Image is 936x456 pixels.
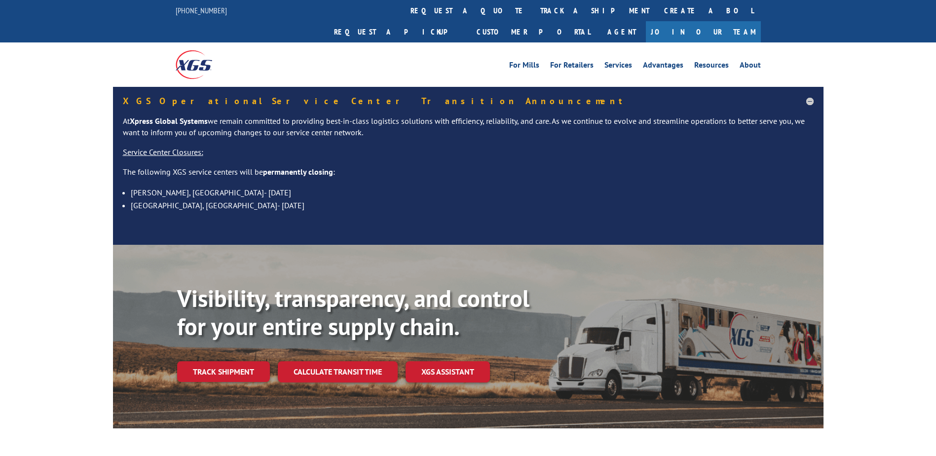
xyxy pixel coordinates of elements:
u: Service Center Closures: [123,147,203,157]
a: Agent [598,21,646,42]
a: For Retailers [550,61,594,72]
b: Visibility, transparency, and control for your entire supply chain. [177,283,529,342]
a: Customer Portal [469,21,598,42]
p: The following XGS service centers will be : [123,166,814,186]
strong: permanently closing [263,167,333,177]
a: Services [604,61,632,72]
a: Calculate transit time [278,361,398,382]
li: [PERSON_NAME], [GEOGRAPHIC_DATA]- [DATE] [131,186,814,199]
a: Resources [694,61,729,72]
a: Track shipment [177,361,270,382]
strong: Xpress Global Systems [130,116,208,126]
a: Join Our Team [646,21,761,42]
a: About [740,61,761,72]
a: Request a pickup [327,21,469,42]
a: XGS ASSISTANT [406,361,490,382]
h5: XGS Operational Service Center Transition Announcement [123,97,814,106]
a: Advantages [643,61,683,72]
a: [PHONE_NUMBER] [176,5,227,15]
li: [GEOGRAPHIC_DATA], [GEOGRAPHIC_DATA]- [DATE] [131,199,814,212]
a: For Mills [509,61,539,72]
p: At we remain committed to providing best-in-class logistics solutions with efficiency, reliabilit... [123,115,814,147]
